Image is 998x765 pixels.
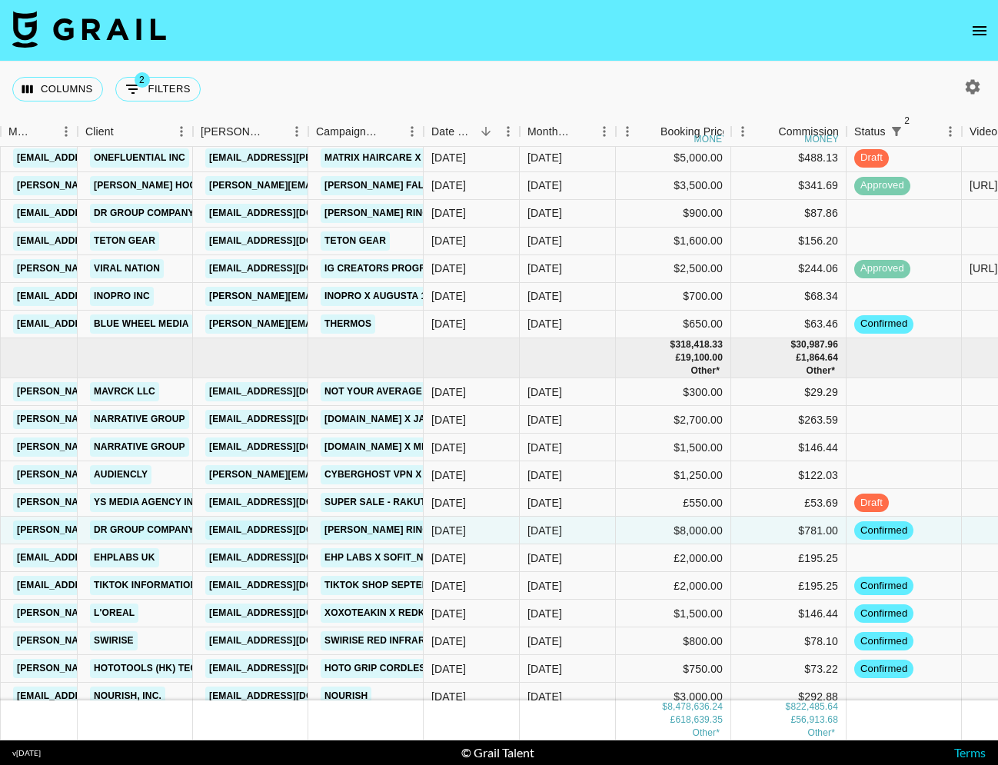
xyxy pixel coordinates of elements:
[431,412,466,427] div: 8/18/2025
[12,77,103,101] button: Select columns
[886,121,907,142] button: Show filters
[616,434,731,461] div: $1,500.00
[90,231,159,251] a: Teton Gear
[205,576,378,595] a: [EMAIL_ADDRESS][DOMAIN_NAME]
[90,259,164,278] a: Viral Nation
[954,745,986,760] a: Terms
[675,351,680,364] div: £
[527,440,562,455] div: Sep '25
[731,434,847,461] div: $146.44
[431,495,466,511] div: 8/18/2025
[731,461,847,489] div: $122.03
[616,544,731,572] div: £2,000.00
[13,659,264,678] a: [PERSON_NAME][EMAIL_ADDRESS][DOMAIN_NAME]
[757,121,778,142] button: Sort
[616,572,731,600] div: £2,000.00
[13,231,185,251] a: [EMAIL_ADDRESS][DOMAIN_NAME]
[13,687,185,706] a: [EMAIL_ADDRESS][DOMAIN_NAME]
[731,655,847,683] div: $73.22
[321,287,462,306] a: Inopro x Augusta 1 video
[85,117,114,147] div: Client
[527,412,562,427] div: Sep '25
[90,204,456,223] a: DR Group Company Limited ([PERSON_NAME] Ring [GEOGRAPHIC_DATA])
[731,572,847,600] div: £195.25
[90,687,165,706] a: Nourish, Inc.
[847,117,962,147] div: Status
[527,178,562,193] div: Aug '25
[527,384,562,400] div: Sep '25
[55,120,78,143] button: Menu
[321,604,526,623] a: Xoxoteakin x Redken Collaboration
[205,314,456,334] a: [PERSON_NAME][EMAIL_ADDRESS][DOMAIN_NAME]
[886,121,907,142] div: 2 active filters
[13,176,264,195] a: [PERSON_NAME][EMAIL_ADDRESS][DOMAIN_NAME]
[90,410,189,429] a: Narrative Group
[205,437,378,457] a: [EMAIL_ADDRESS][DOMAIN_NAME]
[616,311,731,338] div: $650.00
[731,311,847,338] div: $63.46
[321,631,547,650] a: Swirise Red Infrared [MEDICAL_DATA] Bag
[205,465,456,484] a: [PERSON_NAME][EMAIL_ADDRESS][DOMAIN_NAME]
[13,204,185,223] a: [EMAIL_ADDRESS][DOMAIN_NAME]
[593,120,616,143] button: Menu
[13,287,185,306] a: [EMAIL_ADDRESS][DOMAIN_NAME]
[205,231,378,251] a: [EMAIL_ADDRESS][DOMAIN_NAME]
[475,121,497,142] button: Sort
[900,113,915,128] span: 2
[379,121,401,142] button: Sort
[1,117,78,147] div: Manager
[90,287,154,306] a: Inopro Inc
[854,496,889,511] span: draft
[321,465,507,484] a: CyberGhost VPN x Addyharajuku
[431,634,466,649] div: 8/15/2025
[854,524,913,538] span: confirmed
[806,365,835,376] span: € 205.01
[731,544,847,572] div: £195.25
[854,607,913,621] span: confirmed
[431,288,466,304] div: 1/22/2025
[431,178,466,193] div: 2/18/2025
[285,120,308,143] button: Menu
[527,523,562,538] div: Sep '25
[8,117,33,147] div: Manager
[804,135,839,144] div: money
[527,288,562,304] div: Aug '25
[205,604,378,623] a: [EMAIL_ADDRESS][DOMAIN_NAME]
[78,117,193,147] div: Client
[616,120,639,143] button: Menu
[13,576,185,595] a: [EMAIL_ADDRESS][DOMAIN_NAME]
[731,517,847,544] div: $781.00
[205,148,456,168] a: [EMAIL_ADDRESS][PERSON_NAME][DOMAIN_NAME]
[527,205,562,221] div: Aug '25
[90,314,193,334] a: Blue Wheel Media
[854,151,889,165] span: draft
[616,683,731,710] div: $3,000.00
[321,548,582,567] a: EHP Labs x Sofit_ngr 12 month Partnership 3/12
[13,604,343,623] a: [PERSON_NAME][EMAIL_ADDRESS][PERSON_NAME][DOMAIN_NAME]
[527,606,562,621] div: Sep '25
[205,259,378,278] a: [EMAIL_ADDRESS][DOMAIN_NAME]
[731,255,847,283] div: $244.06
[13,493,343,512] a: [PERSON_NAME][EMAIL_ADDRESS][PERSON_NAME][DOMAIN_NAME]
[680,351,723,364] div: 19,100.00
[424,117,520,147] div: Date Created
[13,259,264,278] a: [PERSON_NAME][EMAIL_ADDRESS][DOMAIN_NAME]
[321,410,459,429] a: [DOMAIN_NAME] x Jasmine
[321,231,390,251] a: Teton Gear
[205,548,378,567] a: [EMAIL_ADDRESS][DOMAIN_NAME]
[321,437,489,457] a: [DOMAIN_NAME] x Mia (1 IG Reel)
[90,148,189,168] a: OneFluential Inc
[431,467,466,483] div: 8/18/2025
[431,261,466,276] div: 1/25/2025
[796,351,801,364] div: £
[321,204,524,223] a: [PERSON_NAME] Ring x The Metcalfes
[264,121,285,142] button: Sort
[205,382,378,401] a: [EMAIL_ADDRESS][DOMAIN_NAME]
[431,523,466,538] div: 8/18/2025
[527,117,571,147] div: Month Due
[731,378,847,406] div: $29.29
[90,465,151,484] a: Audiencly
[790,713,796,727] div: £
[13,382,343,401] a: [PERSON_NAME][EMAIL_ADDRESS][PERSON_NAME][DOMAIN_NAME]
[796,338,838,351] div: 30,987.96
